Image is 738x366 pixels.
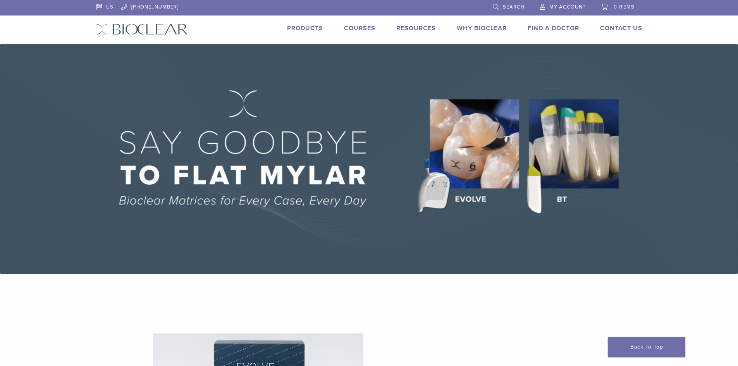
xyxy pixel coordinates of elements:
[396,24,436,32] a: Resources
[528,24,579,32] a: Find A Doctor
[503,4,525,10] span: Search
[344,24,375,32] a: Courses
[600,24,642,32] a: Contact Us
[608,337,685,357] a: Back To Top
[549,4,586,10] span: My Account
[96,24,188,35] img: Bioclear
[287,24,323,32] a: Products
[614,4,635,10] span: 0 items
[457,24,507,32] a: Why Bioclear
